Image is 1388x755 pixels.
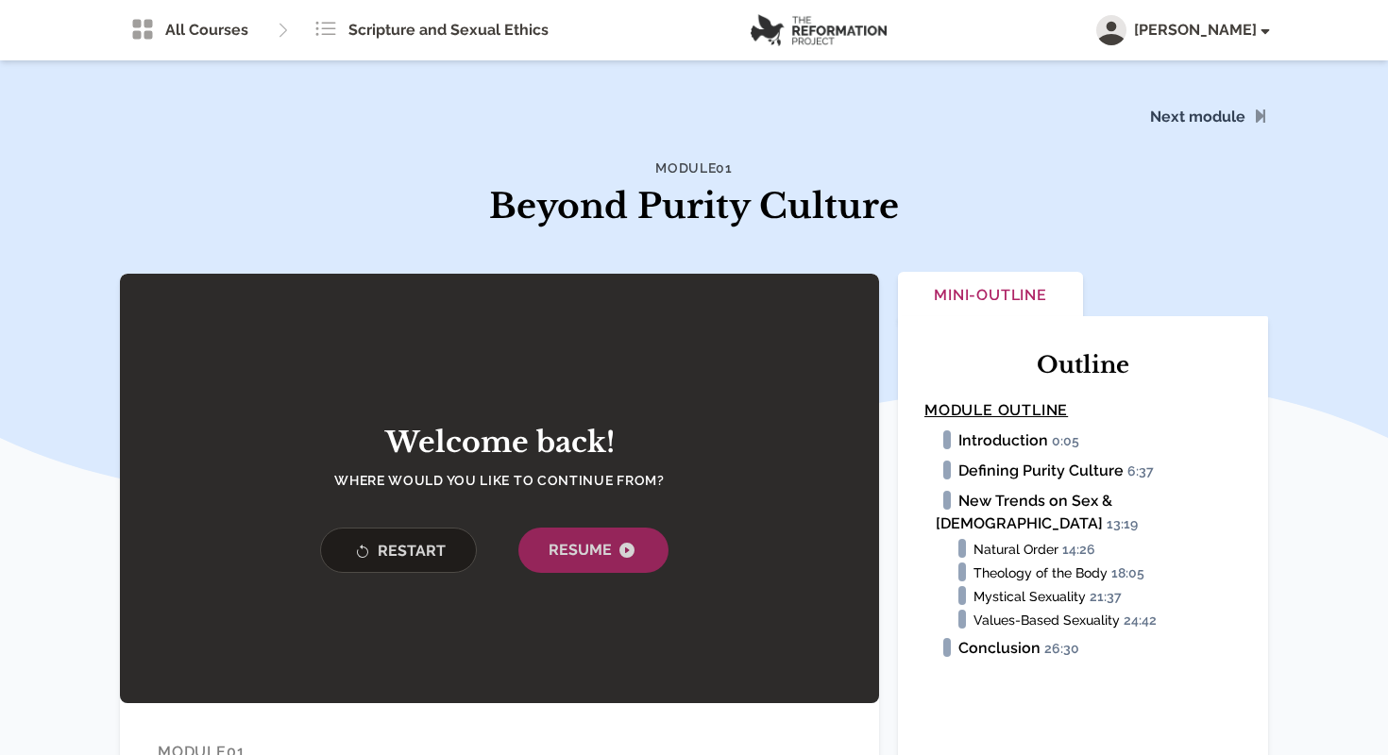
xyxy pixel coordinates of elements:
span: 6:37 [1127,463,1162,480]
h1: Beyond Purity Culture [452,181,936,232]
button: [PERSON_NAME] [1096,15,1268,45]
li: Defining Purity Culture [936,460,1242,482]
li: Natural Order [973,539,1242,559]
li: Mystical Sexuality [973,586,1242,606]
button: Restart [320,528,477,573]
span: 0:05 [1052,433,1088,450]
span: All Courses [165,19,248,42]
li: Theology of the Body [973,562,1242,582]
a: Scripture and Sexual Ethics [303,11,560,49]
span: 18:05 [1111,565,1153,582]
span: 21:37 [1090,589,1130,606]
li: Conclusion [936,637,1242,660]
li: Values-Based Sexuality [973,610,1242,629]
li: New Trends on Sex & [DEMOGRAPHIC_DATA] [936,490,1242,535]
li: Introduction [936,429,1242,452]
span: [PERSON_NAME] [1134,19,1268,42]
a: Next module [1150,108,1245,126]
button: Resume [518,528,669,573]
span: Restart [351,540,446,563]
h2: Outline [924,350,1242,380]
span: Scripture and Sexual Ethics [348,19,549,42]
span: 14:26 [1062,542,1104,559]
span: Resume [549,539,638,562]
h2: Welcome back! [301,426,698,460]
a: All Courses [120,11,260,49]
button: Mini-Outline [898,272,1083,322]
span: 24:42 [1124,612,1165,629]
span: 13:19 [1107,516,1146,533]
img: logo.png [751,14,887,46]
h4: Where would you like to continue from? [301,471,698,490]
h4: Module 01 [452,159,936,177]
span: 26:30 [1044,641,1088,658]
h4: Module Outline [924,399,1242,422]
